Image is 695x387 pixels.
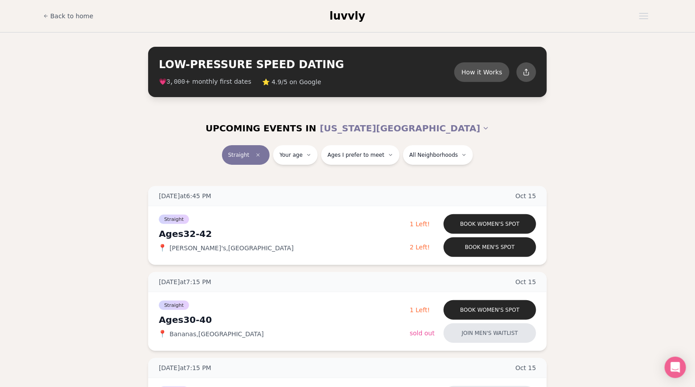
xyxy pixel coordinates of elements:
button: Open menu [636,9,652,23]
span: Bananas , [GEOGRAPHIC_DATA] [170,330,264,338]
div: Ages 30-40 [159,314,410,326]
span: 2 Left! [410,244,430,251]
span: Oct 15 [516,363,537,372]
button: StraightClear event type filter [222,145,270,165]
span: 1 Left! [410,306,430,314]
div: Open Intercom Messenger [665,357,686,378]
span: 📍 [159,330,166,338]
span: Oct 15 [516,191,537,200]
span: 📍 [159,244,166,252]
span: [DATE] at 7:15 PM [159,277,211,286]
span: Sold Out [410,330,435,337]
span: [DATE] at 7:15 PM [159,363,211,372]
a: Back to home [43,7,93,25]
span: 3,000 [166,78,185,86]
a: luvvly [330,9,365,23]
button: Book men's spot [444,237,536,257]
span: [PERSON_NAME]'s , [GEOGRAPHIC_DATA] [170,244,294,253]
span: Oct 15 [516,277,537,286]
div: Ages 32-42 [159,228,410,240]
button: All Neighborhoods [403,145,473,165]
span: [DATE] at 6:45 PM [159,191,211,200]
button: Ages I prefer to meet [321,145,400,165]
span: 💗 + monthly first dates [159,77,251,86]
button: Join men's waitlist [444,323,536,343]
button: Book women's spot [444,214,536,234]
span: ⭐ 4.9/5 on Google [262,77,321,86]
span: UPCOMING EVENTS IN [206,122,316,134]
span: Ages I prefer to meet [327,151,384,159]
h2: LOW-PRESSURE SPEED DATING [159,57,454,72]
button: [US_STATE][GEOGRAPHIC_DATA] [320,118,489,138]
span: luvvly [330,10,365,22]
button: Book women's spot [444,300,536,320]
span: Back to home [50,12,93,20]
span: Your age [279,151,303,159]
span: 1 Left! [410,220,430,228]
span: Straight [159,301,189,310]
span: Clear event type filter [253,150,263,160]
span: Straight [228,151,250,159]
span: All Neighborhoods [409,151,458,159]
button: Your age [273,145,318,165]
span: Straight [159,215,189,224]
button: How it Works [454,62,509,82]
